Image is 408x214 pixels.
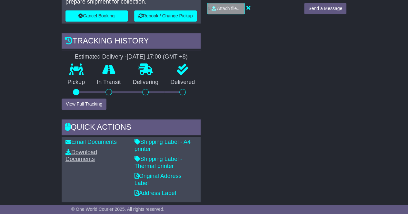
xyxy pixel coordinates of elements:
[62,119,201,137] div: Quick Actions
[134,10,197,22] button: Rebook / Change Pickup
[304,3,346,14] button: Send a Message
[71,207,164,212] span: © One World Courier 2025. All rights reserved.
[65,10,128,22] button: Cancel Booking
[62,53,201,60] div: Estimated Delivery -
[127,53,188,60] div: [DATE] 17:00 (GMT +8)
[134,190,176,196] a: Address Label
[62,33,201,51] div: Tracking history
[91,79,127,86] p: In Transit
[134,139,191,152] a: Shipping Label - A4 printer
[164,79,201,86] p: Delivered
[65,149,97,163] a: Download Documents
[62,79,91,86] p: Pickup
[127,79,164,86] p: Delivering
[62,98,106,110] button: View Full Tracking
[134,173,182,186] a: Original Address Label
[65,139,117,145] a: Email Documents
[134,156,182,169] a: Shipping Label - Thermal printer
